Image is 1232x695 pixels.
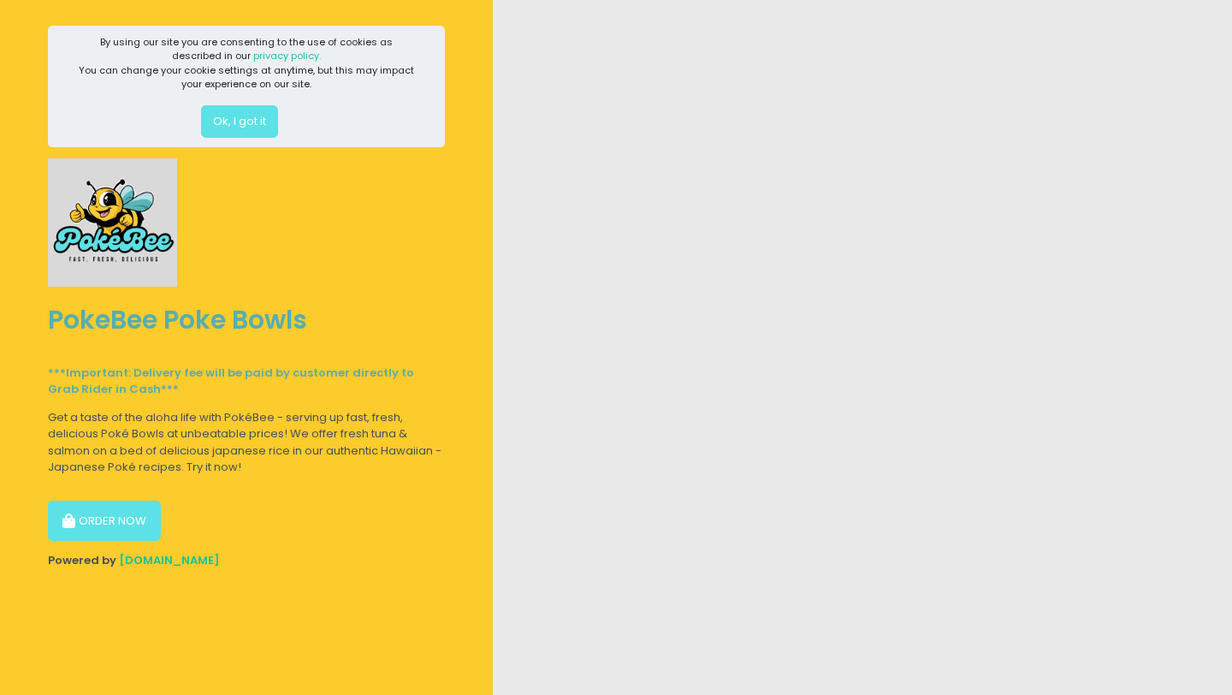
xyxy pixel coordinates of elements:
div: By using our site you are consenting to the use of cookies as described in our You can change you... [77,35,417,92]
img: PokeBee [48,158,177,287]
div: Get a taste of the aloha life with PokéBee - serving up fast, fresh, delicious Poké Bowls at unbe... [48,409,445,476]
a: [DOMAIN_NAME] [119,552,220,568]
a: privacy policy. [253,49,321,62]
button: Ok, I got it [201,105,278,138]
div: Powered by [48,552,445,569]
b: ***Important: Delivery fee will be paid by customer directly to Grab Rider in Cash*** [48,365,414,398]
button: ORDER NOW [48,501,161,542]
div: PokeBee Poke Bowls [48,287,445,353]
